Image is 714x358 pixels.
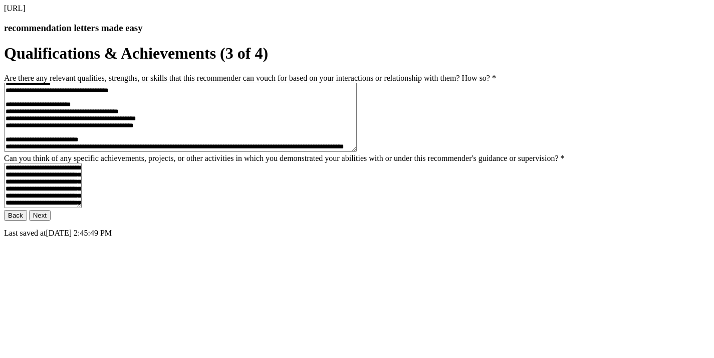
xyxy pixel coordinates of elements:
h1: Qualifications & Achievements (3 of 4) [4,44,710,63]
button: Back [4,210,27,221]
label: Can you think of any specific achievements, projects, or other activities in which you demonstrat... [4,154,565,162]
h3: recommendation letters made easy [4,23,710,34]
p: Last saved at [DATE] 2:45:49 PM [4,229,710,238]
button: Next [29,210,51,221]
span: [URL] [4,4,26,13]
label: Are there any relevant qualities, strengths, or skills that this recommender can vouch for based ... [4,74,496,82]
